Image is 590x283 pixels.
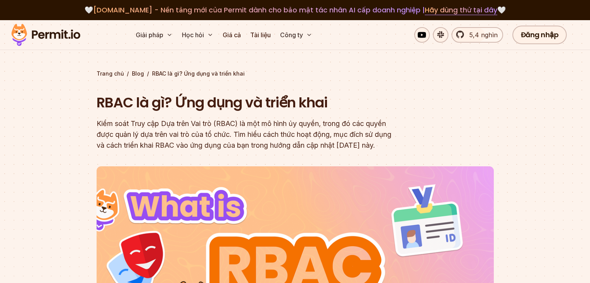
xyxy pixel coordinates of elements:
a: Giá cả [220,27,244,43]
font: Đăng nhập [521,30,559,40]
a: 5,4 nghìn [452,27,503,43]
font: Blog [132,70,144,77]
button: Công ty [277,27,315,43]
button: Giải pháp [133,27,176,43]
font: [DOMAIN_NAME] - Nền tảng mới của Permit dành cho bảo mật tác nhân AI cấp doanh nghiệp | [93,5,425,15]
font: Giải pháp [136,31,163,39]
button: Học hỏi [179,27,216,43]
a: Hãy dùng thử tại đây [425,5,497,15]
a: Đăng nhập [512,26,567,44]
font: Giá cả [223,31,241,39]
a: Blog [132,70,144,78]
a: Trang chủ [97,70,124,78]
font: Trang chủ [97,70,124,77]
img: Logo giấy phép [8,22,84,48]
font: 🤍 [85,5,93,15]
font: 🤍 [497,5,506,15]
font: Kiểm soát Truy cập Dựa trên Vai trò (RBAC) là một mô hình ủy quyền, trong đó các quyền được quản ... [97,119,391,149]
font: Học hỏi [182,31,204,39]
font: Công ty [280,31,303,39]
a: Tài liệu [247,27,274,43]
font: / [127,70,129,77]
font: Tài liệu [250,31,271,39]
font: / [147,70,149,77]
font: RBAC là gì? Ứng dụng và triển khai [97,93,327,112]
font: 5,4 nghìn [469,31,498,39]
